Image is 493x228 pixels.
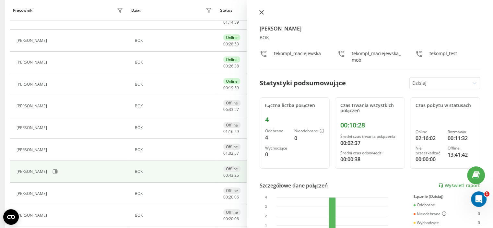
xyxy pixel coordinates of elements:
div: : : [223,217,239,221]
div: Offline [223,209,241,215]
div: BOK [135,126,214,130]
div: : : [223,86,239,90]
span: 26 [229,63,233,69]
div: 13:41:42 [448,151,475,159]
div: Pracownik [13,8,32,13]
div: Łącznie (Dzisiaj) [414,194,480,199]
div: : : [223,20,239,25]
div: Średni czas trwania połączenia [340,134,399,139]
text: 3 [265,205,267,209]
div: 0 [478,221,480,225]
div: Wychodzące [265,146,289,150]
div: [PERSON_NAME] [17,38,49,43]
div: : : [223,42,239,46]
div: Offline [223,144,241,150]
span: 06 [234,194,239,200]
div: Statystyki podsumowujące [260,78,346,88]
span: 02 [229,150,233,156]
div: tekompl_maciejewska [274,50,321,63]
div: : : [223,173,239,178]
div: [PERSON_NAME] [17,126,49,130]
div: Nieodebrane [414,211,446,217]
div: 00:00:38 [340,155,399,163]
div: [PERSON_NAME] [17,148,49,152]
div: Status [220,8,232,13]
div: Offline [223,122,241,128]
div: 0 [478,211,480,217]
div: BOK [135,82,214,87]
div: Czas pobytu w statusach [416,103,475,108]
div: Czas trwania wszystkich połączeń [340,103,399,114]
a: Wyświetl raport [438,183,480,188]
div: Dział [131,8,140,13]
div: Offline [223,166,241,172]
span: 00 [223,194,228,200]
div: tekompl_test [429,50,457,63]
span: 00 [223,63,228,69]
div: Online [223,78,240,84]
span: 06 [234,216,239,222]
span: 57 [234,150,239,156]
div: tekompl_maciejewska_mob [352,50,402,63]
div: [PERSON_NAME] [17,213,49,218]
div: 00:11:32 [448,134,475,142]
div: 0 [294,134,324,142]
span: 01 [223,150,228,156]
div: [PERSON_NAME] [17,16,49,21]
div: [PERSON_NAME] [17,169,49,174]
div: 00:10:28 [340,121,399,129]
div: Wychodzące [414,221,439,225]
span: 14 [229,19,233,25]
div: 02:16:02 [416,134,442,142]
div: [PERSON_NAME] [17,191,49,196]
div: 4 [478,203,480,207]
div: : : [223,64,239,68]
span: 20 [229,194,233,200]
div: 4 [265,134,289,141]
span: 00 [223,173,228,178]
div: 00:02:37 [340,139,399,147]
span: 00 [223,41,228,47]
span: 38 [234,63,239,69]
div: BOK [135,169,214,174]
span: 06 [223,107,228,112]
div: BOK [135,104,214,108]
div: Offline [223,100,241,106]
span: 33 [229,107,233,112]
div: Średni czas odpowiedzi [340,151,399,155]
span: 01 [223,19,228,25]
div: BOK [135,16,214,21]
div: Offline [223,187,241,194]
button: Open CMP widget [3,209,19,225]
text: 2 [265,214,267,218]
div: : : [223,107,239,112]
span: 43 [229,173,233,178]
span: 29 [234,129,239,134]
div: [PERSON_NAME] [17,82,49,87]
div: Odebrane [265,129,289,133]
div: Łączna liczba połączeń [265,103,324,108]
span: 53 [234,41,239,47]
iframe: Intercom live chat [471,191,487,207]
div: Online [223,34,240,41]
span: 25 [234,173,239,178]
div: Nieodebrane [294,129,324,134]
div: 00:00:00 [416,155,442,163]
div: 0 [265,150,289,158]
div: BOK [135,38,214,43]
div: Szczegółowe dane połączeń [260,182,328,189]
span: 19 [229,85,233,90]
h4: [PERSON_NAME] [260,25,480,32]
div: Nie przeszkadzać [416,146,442,155]
span: 57 [234,107,239,112]
div: Rozmawia [448,130,475,134]
div: Offline [448,146,475,150]
div: [PERSON_NAME] [17,104,49,108]
div: Online [223,56,240,63]
span: 00 [223,85,228,90]
span: 20 [229,216,233,222]
span: 28 [229,41,233,47]
span: 00 [223,216,228,222]
div: BOK [135,148,214,152]
span: 01 [223,129,228,134]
